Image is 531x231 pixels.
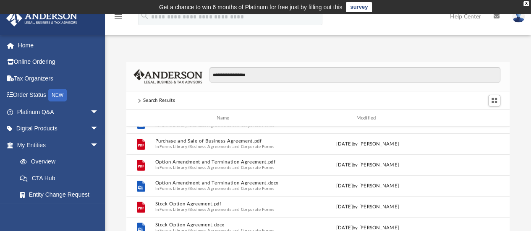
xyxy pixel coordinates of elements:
span: In [155,144,294,150]
a: Overview [12,153,111,170]
span: / [188,186,189,192]
input: Search files and folders [209,67,500,83]
div: NEW [48,89,67,101]
div: Search Results [143,97,175,104]
a: My Entitiesarrow_drop_down [6,137,111,153]
button: Business Agreements and Corporate Forms [189,186,274,192]
span: arrow_drop_down [90,120,107,138]
span: In [155,207,294,213]
span: In [155,165,294,171]
button: Purchase and Sale of Business Agreement.pdf [155,138,294,144]
div: [DATE] by [PERSON_NAME] [298,140,437,148]
button: Forms Library [160,186,187,192]
a: Home [6,37,111,54]
div: id [441,114,500,122]
div: [DATE] by [PERSON_NAME] [298,182,437,190]
a: Online Ordering [6,54,111,70]
span: arrow_drop_down [90,104,107,121]
button: Forms Library [160,165,187,171]
button: Switch to Grid View [488,95,501,106]
a: Digital Productsarrow_drop_down [6,120,111,137]
div: [DATE] by [PERSON_NAME] [298,161,437,169]
i: search [140,11,149,21]
button: Forms Library [160,207,187,213]
div: Modified [298,114,437,122]
span: / [188,144,189,150]
span: arrow_drop_down [90,137,107,154]
a: Platinum Q&Aarrow_drop_down [6,104,111,120]
img: Anderson Advisors Platinum Portal [4,10,80,26]
span: In [155,186,294,192]
a: menu [113,16,123,22]
button: Business Agreements and Corporate Forms [189,144,274,150]
a: Entity Change Request [12,187,111,203]
div: Name [154,114,294,122]
span: / [188,165,189,171]
i: menu [113,12,123,22]
a: CTA Hub [12,170,111,187]
div: Get a chance to win 6 months of Platinum for free just by filling out this [159,2,343,12]
a: Order StatusNEW [6,87,111,104]
button: Option Amendment and Termination Agreement.docx [155,180,294,186]
img: User Pic [512,10,525,23]
button: Business Agreements and Corporate Forms [189,207,274,213]
div: close [523,1,529,6]
button: Stock Option Agreement.pdf [155,201,294,207]
a: Tax Organizers [6,70,111,87]
button: Forms Library [160,144,187,150]
div: [DATE] by [PERSON_NAME] [298,203,437,211]
span: / [188,207,189,213]
a: survey [346,2,372,12]
button: Stock Option Agreement.docx [155,222,294,228]
button: Option Amendment and Termination Agreement.pdf [155,159,294,165]
div: id [130,114,151,122]
button: Business Agreements and Corporate Forms [189,165,274,171]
